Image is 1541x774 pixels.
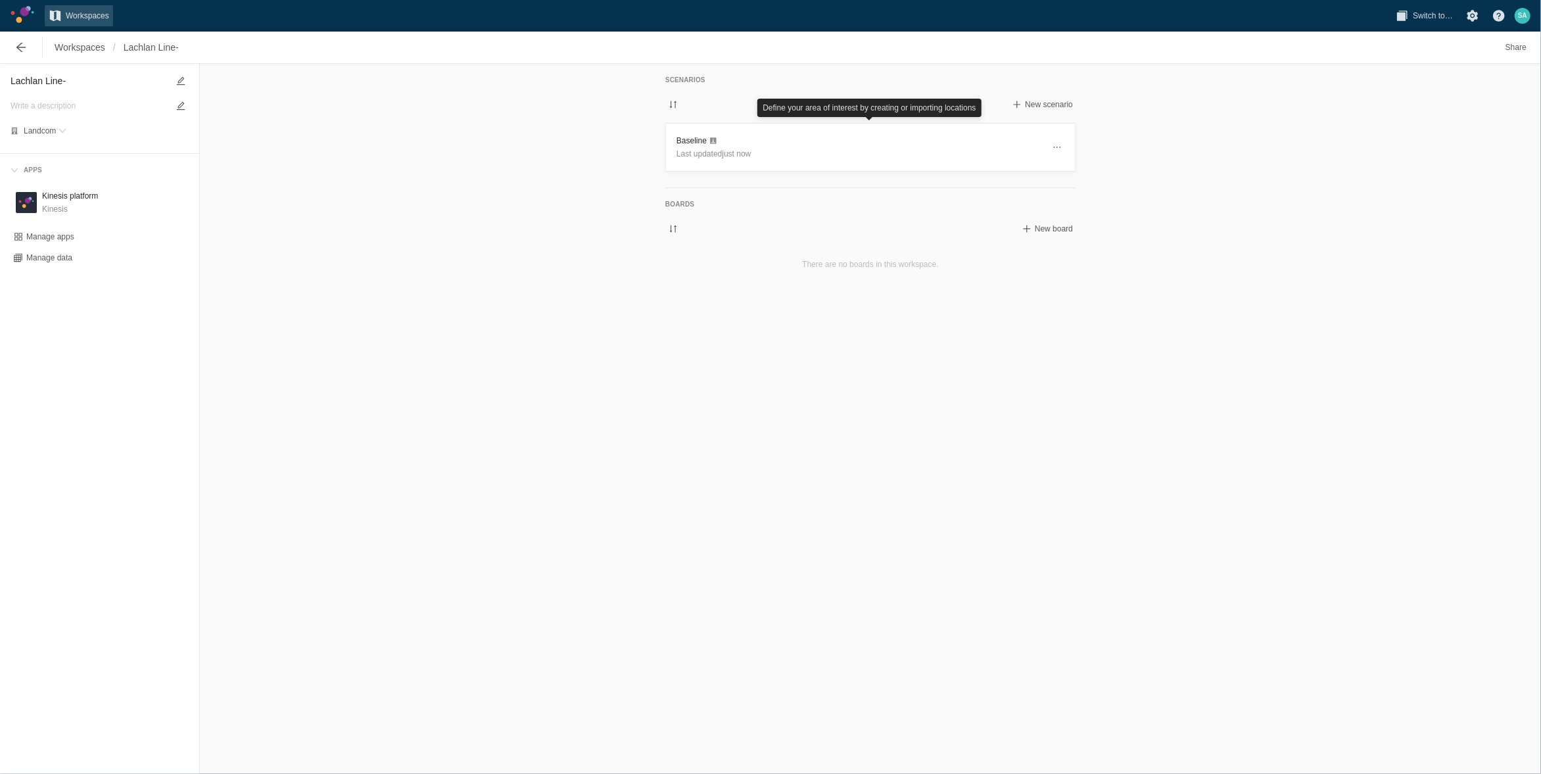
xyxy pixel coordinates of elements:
[1019,221,1076,237] button: New board
[51,37,109,58] a: Workspaces
[676,134,1043,147] h3: Baseline
[16,192,37,213] div: K
[26,253,72,263] span: Manage data
[665,74,1076,86] h5: Scenarios
[665,123,1076,172] a: BaselineLast updatedjust now
[1505,41,1527,54] span: Share
[66,9,109,22] span: Workspaces
[18,164,42,176] div: Apps
[26,231,74,242] div: Manage apps
[42,189,98,203] h3: Kinesis platform
[55,41,105,54] span: Workspaces
[802,260,938,269] span: There are no boards in this workspace.
[676,149,751,158] span: Last updated just now
[24,127,56,135] span: Landcom
[757,99,981,117] div: Define your area of interest by creating or importing locations
[11,73,168,89] textarea: Lachlan Line-
[5,159,194,181] div: Apps
[1025,99,1073,110] span: New scenario
[11,250,75,266] button: Manage data
[1035,224,1073,234] span: New board
[11,229,77,245] button: Manage apps
[665,199,1076,210] h5: Boards
[24,124,66,137] button: Landcom
[1392,5,1457,26] button: Switch to…
[45,5,113,26] a: Workspaces
[51,37,183,58] nav: Breadcrumb
[124,41,179,54] span: Lachlan Line-
[1502,37,1530,58] button: Share
[120,37,183,58] a: Lachlan Line-
[1009,97,1076,112] button: New scenario
[42,203,98,216] p: Kinesis
[1413,9,1453,22] span: Switch to…
[1515,8,1530,24] div: SA
[11,187,189,218] div: KKinesis logoKinesis platformKinesis
[109,37,120,58] span: /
